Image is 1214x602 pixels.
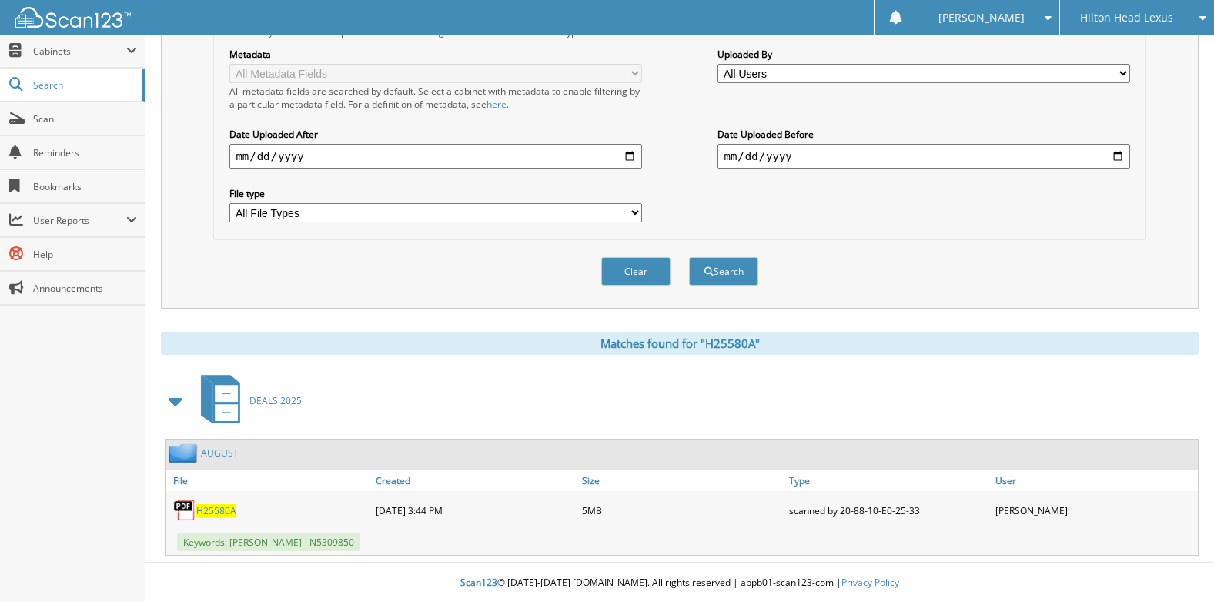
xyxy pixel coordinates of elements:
[938,13,1025,22] span: [PERSON_NAME]
[372,495,578,526] div: [DATE] 3:44 PM
[992,470,1198,491] a: User
[33,79,135,92] span: Search
[689,257,758,286] button: Search
[460,576,497,589] span: Scan123
[33,282,137,295] span: Announcements
[717,144,1129,169] input: end
[785,470,992,491] a: Type
[992,495,1198,526] div: [PERSON_NAME]
[249,394,302,407] span: DEALS 2025
[33,180,137,193] span: Bookmarks
[717,128,1129,141] label: Date Uploaded Before
[177,533,360,551] span: Keywords: [PERSON_NAME] - N5309850
[33,248,137,261] span: Help
[229,144,641,169] input: start
[166,470,372,491] a: File
[601,257,671,286] button: Clear
[1080,13,1173,22] span: Hilton Head Lexus
[229,128,641,141] label: Date Uploaded After
[785,495,992,526] div: scanned by 20-88-10-E0-25-33
[229,187,641,200] label: File type
[578,495,784,526] div: 5MB
[717,48,1129,61] label: Uploaded By
[229,85,641,111] div: All metadata fields are searched by default. Select a cabinet with metadata to enable filtering b...
[33,146,137,159] span: Reminders
[578,470,784,491] a: Size
[487,98,507,111] a: here
[196,504,236,517] a: H25580A
[33,214,126,227] span: User Reports
[145,564,1214,602] div: © [DATE]-[DATE] [DOMAIN_NAME]. All rights reserved | appb01-scan123-com |
[173,499,196,522] img: PDF.png
[229,48,641,61] label: Metadata
[161,332,1199,355] div: Matches found for "H25580A"
[169,443,201,463] img: folder2.png
[33,45,126,58] span: Cabinets
[201,446,239,460] a: AUGUST
[15,7,131,28] img: scan123-logo-white.svg
[33,112,137,125] span: Scan
[192,370,302,431] a: DEALS 2025
[372,470,578,491] a: Created
[841,576,899,589] a: Privacy Policy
